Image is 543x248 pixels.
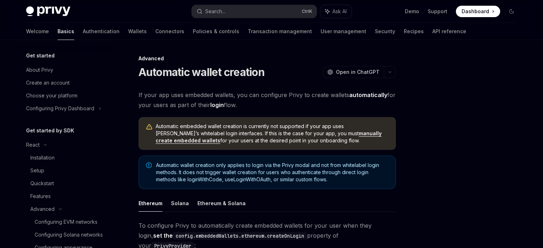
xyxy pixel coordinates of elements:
[205,7,225,16] div: Search...
[155,23,184,40] a: Connectors
[139,66,265,79] h1: Automatic wallet creation
[171,195,189,212] button: Solana
[20,76,112,89] a: Create an account
[336,69,379,76] span: Open in ChatGPT
[153,232,307,239] strong: set the
[323,66,384,78] button: Open in ChatGPT
[321,23,366,40] a: User management
[57,23,74,40] a: Basics
[302,9,312,14] span: Ctrl K
[30,179,54,188] div: Quickstart
[20,190,112,203] a: Features
[462,8,489,15] span: Dashboard
[26,51,55,60] h5: Get started
[26,104,94,113] div: Configuring Privy Dashboard
[26,23,49,40] a: Welcome
[156,123,389,144] span: Automatic embedded wallet creation is currently not supported if your app uses [PERSON_NAME]’s wh...
[405,8,419,15] a: Demo
[146,162,152,168] svg: Note
[30,153,55,162] div: Installation
[375,23,395,40] a: Security
[26,91,77,100] div: Choose your platform
[26,66,53,74] div: About Privy
[146,123,153,131] svg: Warning
[404,23,424,40] a: Recipes
[320,5,352,18] button: Ask AI
[30,192,51,201] div: Features
[332,8,347,15] span: Ask AI
[20,151,112,164] a: Installation
[210,101,224,108] strong: login
[20,164,112,177] a: Setup
[432,23,466,40] a: API reference
[506,6,517,17] button: Toggle dark mode
[30,205,55,213] div: Advanced
[139,90,396,110] span: If your app uses embedded wallets, you can configure Privy to create wallets for your users as pa...
[26,79,70,87] div: Create an account
[248,23,312,40] a: Transaction management
[26,6,70,16] img: dark logo
[20,64,112,76] a: About Privy
[428,8,447,15] a: Support
[20,89,112,102] a: Choose your platform
[20,216,112,228] a: Configuring EVM networks
[128,23,147,40] a: Wallets
[173,232,307,240] code: config.embeddedWallets.ethereum.createOnLogin
[197,195,246,212] button: Ethereum & Solana
[139,55,396,62] div: Advanced
[193,23,239,40] a: Policies & controls
[20,177,112,190] a: Quickstart
[139,195,162,212] button: Ethereum
[156,162,388,183] span: Automatic wallet creation only applies to login via the Privy modal and not from whitelabel login...
[192,5,317,18] button: Search...CtrlK
[26,126,74,135] h5: Get started by SDK
[30,166,44,175] div: Setup
[349,91,387,98] strong: automatically
[35,218,97,226] div: Configuring EVM networks
[83,23,120,40] a: Authentication
[35,231,103,239] div: Configuring Solana networks
[456,6,500,17] a: Dashboard
[20,228,112,241] a: Configuring Solana networks
[26,141,40,149] div: React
